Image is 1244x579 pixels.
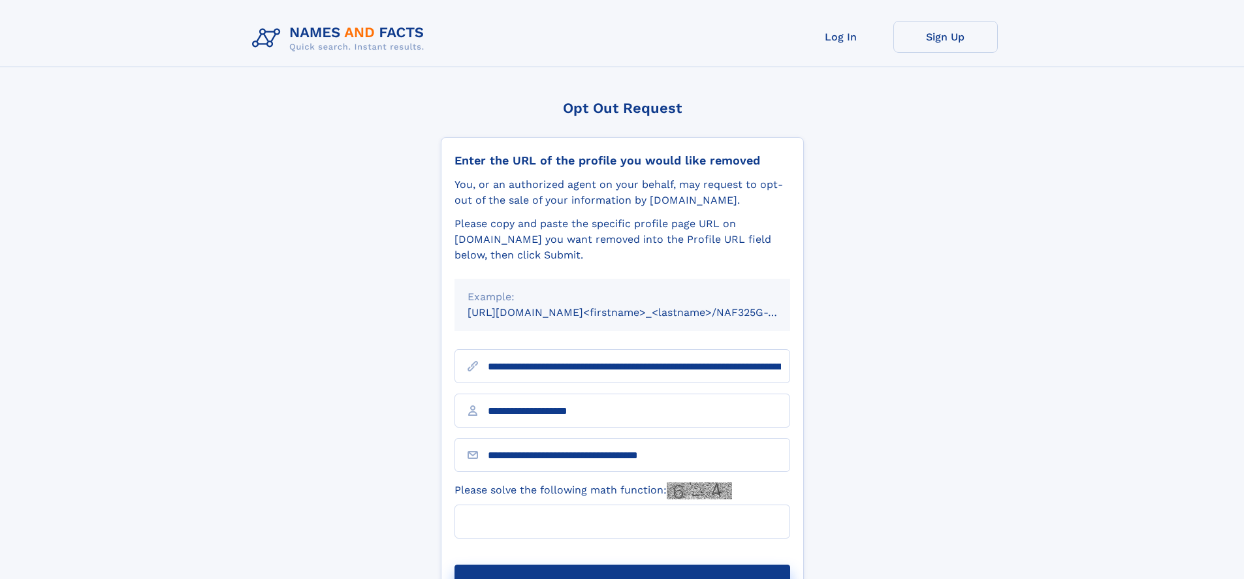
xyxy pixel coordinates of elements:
[441,100,804,116] div: Opt Out Request
[247,21,435,56] img: Logo Names and Facts
[455,216,790,263] div: Please copy and paste the specific profile page URL on [DOMAIN_NAME] you want removed into the Pr...
[893,21,998,53] a: Sign Up
[455,177,790,208] div: You, or an authorized agent on your behalf, may request to opt-out of the sale of your informatio...
[455,153,790,168] div: Enter the URL of the profile you would like removed
[468,289,777,305] div: Example:
[455,482,732,499] label: Please solve the following math function:
[468,306,815,319] small: [URL][DOMAIN_NAME]<firstname>_<lastname>/NAF325G-xxxxxxxx
[789,21,893,53] a: Log In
